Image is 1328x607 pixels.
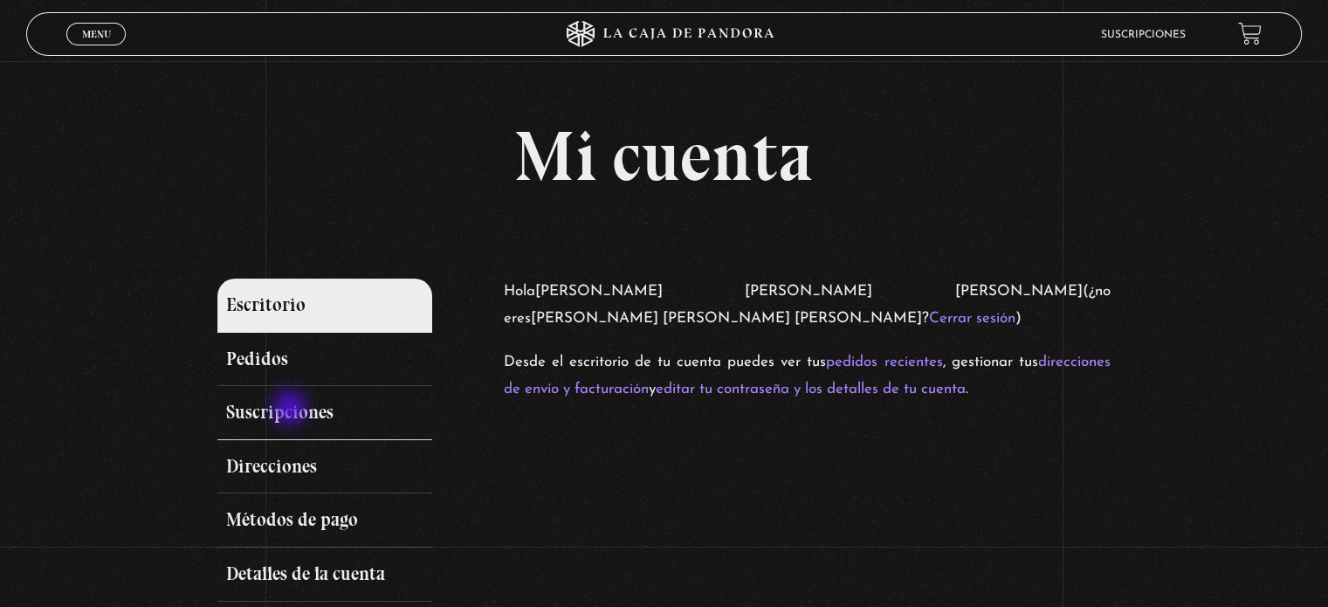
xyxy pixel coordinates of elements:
a: Suscripciones [217,386,431,440]
span: Cerrar [76,44,117,56]
a: Suscripciones [1101,30,1186,40]
p: Hola (¿no eres ? ) [504,279,1111,332]
a: pedidos recientes [826,355,942,369]
a: Detalles de la cuenta [217,548,431,602]
p: Desde el escritorio de tu cuenta puedes ver tus , gestionar tus y . [504,349,1111,403]
a: Direcciones [217,440,431,494]
a: direcciones de envío y facturación [504,355,1111,397]
strong: [PERSON_NAME] [PERSON_NAME] [PERSON_NAME] [535,284,1083,299]
h1: Mi cuenta [217,121,1110,191]
a: View your shopping cart [1238,22,1262,45]
a: Cerrar sesión [929,311,1015,326]
a: Escritorio [217,279,431,333]
span: Menu [82,29,111,39]
a: editar tu contraseña y los detalles de tu cuenta [656,382,966,397]
a: Pedidos [217,333,431,387]
strong: [PERSON_NAME] [PERSON_NAME] [PERSON_NAME] [531,311,922,326]
a: Métodos de pago [217,493,431,548]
